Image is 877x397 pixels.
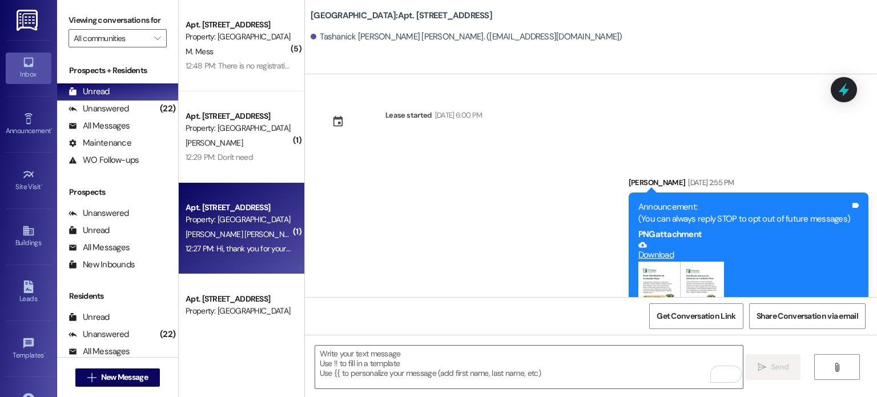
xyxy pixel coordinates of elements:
div: 12:27 PM: Hi, thank you for your message. Our team will get back to you [DATE] during regular off... [186,243,530,254]
div: 12:48 PM: There is no registration [DOMAIN_NAME]'ve already sent me this [186,61,431,71]
div: Unread [69,311,110,323]
div: Apt. [STREET_ADDRESS] [186,202,291,214]
span: • [41,181,43,189]
div: Property: [GEOGRAPHIC_DATA] [186,31,291,43]
div: Residents [57,290,178,302]
span: Share Conversation via email [757,310,858,322]
div: [PERSON_NAME] [629,177,868,193]
b: PNG attachment [638,228,702,240]
div: All Messages [69,120,130,132]
div: Prospects + Residents [57,65,178,77]
span: New Message [101,371,148,383]
span: • [51,125,53,133]
div: Announcement: (You can always reply STOP to opt out of future messages) [638,201,850,226]
button: Share Conversation via email [749,303,866,329]
div: 12:29 PM: Don't need [186,152,253,162]
div: Apt. [STREET_ADDRESS] [186,19,291,31]
i:  [87,373,96,382]
a: Site Visit • [6,165,51,196]
button: Get Conversation Link [649,303,743,329]
span: M. Mess [186,46,213,57]
div: All Messages [69,346,130,358]
div: Tashanick [PERSON_NAME] [PERSON_NAME]. ([EMAIL_ADDRESS][DOMAIN_NAME]) [311,31,622,43]
span: [PERSON_NAME] [186,138,243,148]
div: WO Follow-ups [69,154,139,166]
a: Download [638,240,850,260]
button: New Message [75,368,160,387]
textarea: To enrich screen reader interactions, please activate Accessibility in Grammarly extension settings [315,346,743,388]
a: Inbox [6,53,51,83]
input: All communities [74,29,148,47]
i:  [154,34,160,43]
a: Templates • [6,334,51,364]
div: [DATE] 6:00 PM [432,109,482,121]
div: Unread [69,86,110,98]
a: Leads [6,277,51,308]
div: Property: [GEOGRAPHIC_DATA] [186,122,291,134]
div: Unanswered [69,103,129,115]
div: Maintenance [69,137,131,149]
div: Unanswered [69,328,129,340]
b: [GEOGRAPHIC_DATA]: Apt. [STREET_ADDRESS] [311,10,492,22]
img: ResiDesk Logo [17,10,40,31]
a: Buildings [6,221,51,252]
div: All Messages [69,242,130,254]
div: Lease started [385,109,432,121]
div: Apt. [STREET_ADDRESS] [186,110,291,122]
div: [DATE] 2:55 PM [685,177,734,189]
div: Property: [GEOGRAPHIC_DATA] [186,214,291,226]
label: Viewing conversations for [69,11,167,29]
span: Get Conversation Link [657,310,735,322]
div: Apt. [STREET_ADDRESS] [186,293,291,305]
div: Unread [69,224,110,236]
div: Unanswered [69,207,129,219]
span: [PERSON_NAME] [PERSON_NAME] [186,229,301,239]
span: • [44,350,46,358]
div: (22) [157,326,178,343]
i:  [758,363,766,372]
button: Zoom image [638,262,724,324]
div: New Inbounds [69,259,135,271]
button: Send [746,354,801,380]
div: Property: [GEOGRAPHIC_DATA] [186,305,291,317]
div: Prospects [57,186,178,198]
i:  [832,363,841,372]
div: (22) [157,100,178,118]
span: Send [771,361,789,373]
